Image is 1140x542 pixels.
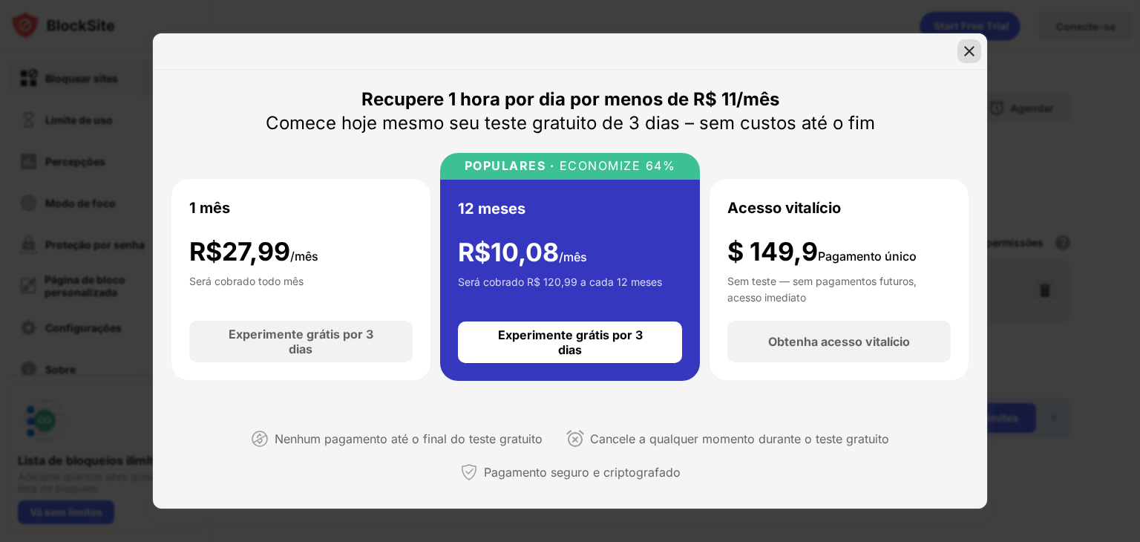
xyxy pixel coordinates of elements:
[491,237,559,267] font: 10,08
[818,249,917,264] font: Pagamento único
[266,112,875,134] font: Comece hoje mesmo seu teste gratuito de 3 dias – sem custos até o fim
[275,431,543,446] font: Nenhum pagamento até o final do teste gratuito
[566,430,584,448] img: cancelar a qualquer momento
[460,463,478,481] img: pagamento seguro
[727,199,841,217] font: Acesso vitalício
[189,236,222,267] font: R$
[458,237,491,267] font: R$
[189,275,304,287] font: Será cobrado todo mês
[361,88,779,110] font: Recupere 1 hora por dia por menos de R$ 11/mês
[458,200,525,218] font: 12 meses
[189,199,230,217] font: 1 mês
[290,249,318,264] font: /mês
[229,327,373,356] font: Experimente grátis por 3 dias
[727,236,818,267] font: $ 149,9
[768,334,910,349] font: Obtenha acesso vitalício
[559,249,587,264] font: /mês
[458,275,662,288] font: Será cobrado R$ 120,99 a cada 12 meses
[498,327,643,357] font: Experimente grátis por 3 dias
[484,465,681,480] font: Pagamento seguro e criptografado
[251,430,269,448] img: não pagando
[560,158,676,173] font: ECONOMIZE 64%
[465,158,555,173] font: POPULARES ·
[222,236,290,267] font: 27,99
[727,275,917,304] font: Sem teste — sem pagamentos futuros, acesso imediato
[590,431,889,446] font: Cancele a qualquer momento durante o teste gratuito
